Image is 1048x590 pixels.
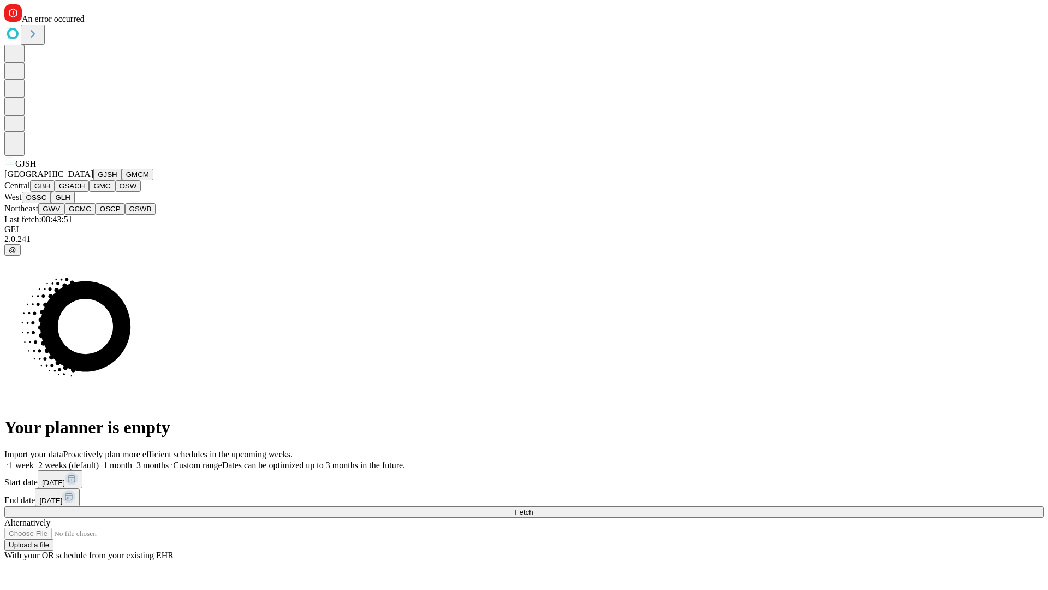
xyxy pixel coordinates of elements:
button: [DATE] [38,470,82,488]
div: GEI [4,225,1044,234]
button: OSSC [22,192,51,203]
button: GJSH [93,169,122,180]
button: GMCM [122,169,153,180]
button: @ [4,244,21,256]
span: 3 months [136,461,169,470]
button: GSACH [55,180,89,192]
span: Proactively plan more efficient schedules in the upcoming weeks. [63,450,293,459]
span: Central [4,181,30,190]
span: Dates can be optimized up to 3 months in the future. [222,461,405,470]
span: With your OR schedule from your existing EHR [4,551,174,560]
span: Alternatively [4,518,50,527]
span: @ [9,246,16,254]
button: GMC [89,180,115,192]
span: 2 weeks (default) [38,461,99,470]
button: GWV [38,203,64,215]
span: Northeast [4,204,38,213]
button: GSWB [125,203,156,215]
span: Fetch [515,508,533,516]
span: West [4,192,22,202]
div: Start date [4,470,1044,488]
h1: Your planner is empty [4,417,1044,438]
span: [DATE] [39,497,62,505]
button: OSCP [96,203,125,215]
button: GCMC [64,203,96,215]
span: GJSH [15,159,36,168]
span: Last fetch: 08:43:51 [4,215,73,224]
div: End date [4,488,1044,506]
button: GBH [30,180,55,192]
span: 1 week [9,461,34,470]
span: 1 month [103,461,132,470]
span: Custom range [173,461,222,470]
span: An error occurred [22,14,85,23]
button: GLH [51,192,74,203]
button: Fetch [4,506,1044,518]
button: OSW [115,180,141,192]
div: 2.0.241 [4,234,1044,244]
button: [DATE] [35,488,80,506]
span: [GEOGRAPHIC_DATA] [4,169,93,179]
span: Import your data [4,450,63,459]
button: Upload a file [4,539,53,551]
span: [DATE] [42,479,65,487]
